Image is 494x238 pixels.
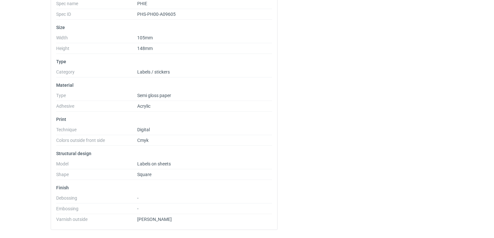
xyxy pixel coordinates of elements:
[56,195,137,203] dt: Debossing
[137,206,139,211] span: -
[137,172,151,177] span: Square
[137,46,153,51] span: 148mm
[137,104,150,109] span: Acrylic
[137,69,170,74] span: Labels / stickers
[56,25,272,30] p: Size
[137,138,149,143] span: Cmyk
[137,127,150,132] span: Digital
[56,93,137,101] dt: Type
[56,104,137,112] dt: Adhesive
[56,1,137,9] dt: Spec name
[137,93,171,98] span: Semi gloss paper
[56,161,137,169] dt: Model
[56,83,272,88] p: Material
[56,206,137,214] dt: Embossing
[137,195,139,201] span: -
[56,138,137,146] dt: Colors outside front side
[137,12,176,17] span: PHS-PH00-A09605
[56,69,137,77] dt: Category
[56,12,137,20] dt: Spec ID
[56,172,137,180] dt: Shape
[56,185,272,190] p: Finish
[56,59,272,64] p: Type
[56,35,137,43] dt: Width
[56,151,272,156] p: Structural design
[56,117,272,122] p: Print
[137,1,147,6] span: PHIE
[137,161,171,166] span: Labels on sheets
[56,46,137,54] dt: Height
[137,217,172,222] span: [PERSON_NAME]
[137,35,153,40] span: 105mm
[56,127,137,135] dt: Technique
[56,217,137,224] dt: Varnish outside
